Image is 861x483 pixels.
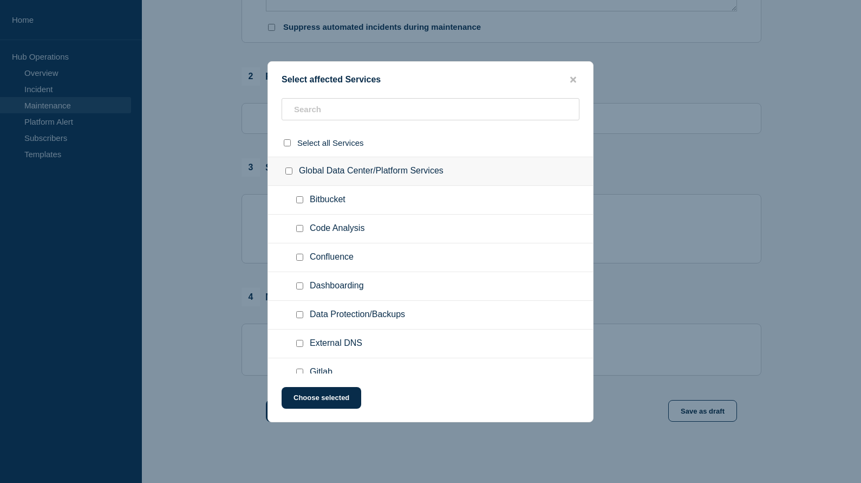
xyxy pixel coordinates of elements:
[284,139,291,146] input: select all checkbox
[282,387,361,409] button: Choose selected
[310,310,405,320] span: Data Protection/Backups
[296,225,303,232] input: Code Analysis checkbox
[285,168,292,175] input: Global Data Center/Platform Services checkbox
[310,223,364,234] span: Code Analysis
[310,367,332,378] span: Gitlab
[297,138,364,147] span: Select all Services
[310,252,354,263] span: Confluence
[310,338,362,349] span: External DNS
[296,282,303,289] input: Dashboarding checkbox
[268,75,593,85] div: Select affected Services
[296,369,303,376] input: Gitlab checkbox
[296,196,303,203] input: Bitbucket checkbox
[296,254,303,261] input: Confluence checkbox
[567,75,579,85] button: close button
[310,281,364,292] span: Dashboarding
[296,340,303,347] input: External DNS checkbox
[282,98,579,120] input: Search
[268,157,593,186] div: Global Data Center/Platform Services
[296,311,303,318] input: Data Protection/Backups checkbox
[310,195,345,205] span: Bitbucket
